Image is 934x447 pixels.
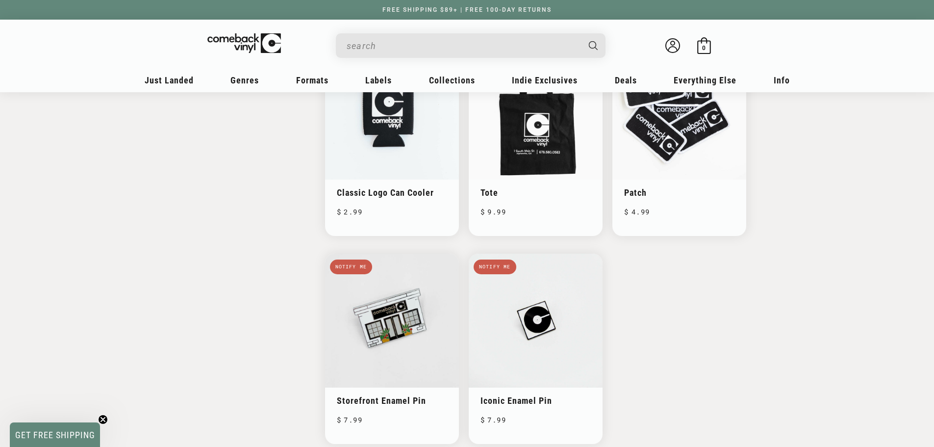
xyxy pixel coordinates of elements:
span: GET FREE SHIPPING [15,430,95,440]
span: Formats [296,75,328,85]
span: Labels [365,75,392,85]
button: Close teaser [98,415,108,424]
button: Search [580,33,606,58]
a: Tote [480,187,591,198]
span: Everything Else [674,75,736,85]
a: Classic Logo Can Cooler [337,187,447,198]
a: FREE SHIPPING $89+ | FREE 100-DAY RETURNS [373,6,561,13]
span: Genres [230,75,259,85]
span: Just Landed [145,75,194,85]
div: GET FREE SHIPPINGClose teaser [10,422,100,447]
div: Search [336,33,606,58]
a: Iconic Enamel Pin [480,395,591,406]
span: Collections [429,75,475,85]
span: Info [774,75,790,85]
span: 0 [702,44,706,52]
span: Deals [615,75,637,85]
a: Patch [624,187,734,198]
span: Indie Exclusives [512,75,578,85]
a: Storefront Enamel Pin [337,395,447,406]
input: When autocomplete results are available use up and down arrows to review and enter to select [347,36,579,56]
